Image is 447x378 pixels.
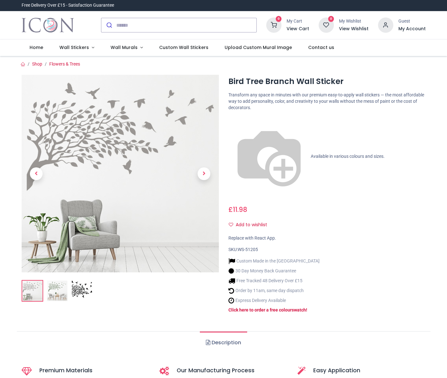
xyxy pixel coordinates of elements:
a: View Wishlist [339,26,369,32]
a: Wall Murals [102,39,151,56]
img: color-wheel.png [228,116,310,197]
li: Express Delivery Available [228,297,320,304]
p: Transform any space in minutes with our premium easy-to-apply wall stickers — the most affordable... [228,92,426,111]
h5: Our Manufacturing Process [177,367,288,374]
sup: 0 [328,16,334,22]
a: swatch [292,307,306,312]
iframe: Customer reviews powered by Trustpilot [292,2,426,9]
a: My Account [398,26,426,32]
div: Free Delivery Over £15 - Satisfaction Guarantee [22,2,114,9]
button: Add to wishlistAdd to wishlist [228,220,273,230]
li: Custom Made in the [GEOGRAPHIC_DATA] [228,258,320,264]
span: Custom Wall Stickers [159,44,208,51]
a: View Cart [287,26,309,32]
img: WS-51205-02 [47,281,67,301]
span: Available in various colours and sizes. [311,154,385,159]
span: Wall Stickers [59,44,89,51]
button: Submit [101,18,116,32]
a: Description [200,332,247,354]
a: Click here to order a free colour [228,307,292,312]
span: WS-51205 [238,247,258,252]
h5: Easy Application [313,367,426,374]
span: Next [198,167,210,180]
li: Free Tracked 48 Delivery Over £15 [228,277,320,284]
a: Previous [22,104,51,243]
span: Previous [30,167,43,180]
span: Wall Murals [111,44,138,51]
a: Flowers & Trees [49,61,80,66]
li: Order by 11am, same day dispatch [228,287,320,294]
span: £ [228,205,247,214]
div: Guest [398,18,426,24]
div: Replace with React App. [228,235,426,241]
div: My Cart [287,18,309,24]
img: Bird Tree Branch Wall Sticker [22,75,219,272]
a: 0 [319,22,334,27]
a: Next [189,104,219,243]
a: 0 [266,22,281,27]
h5: Premium Materials [39,367,150,374]
a: Logo of Icon Wall Stickers [22,16,74,34]
li: 30 Day Money Back Guarantee [228,268,320,274]
h1: Bird Tree Branch Wall Sticker [228,76,426,87]
span: Contact us [308,44,334,51]
i: Add to wishlist [229,222,233,227]
span: Upload Custom Mural Image [225,44,292,51]
div: My Wishlist [339,18,369,24]
img: WS-51205-03 [72,281,92,301]
span: 11.98 [233,205,247,214]
sup: 0 [276,16,282,22]
div: SKU: [228,247,426,253]
img: Icon Wall Stickers [22,16,74,34]
a: ! [306,307,307,312]
a: Wall Stickers [51,39,103,56]
span: Home [30,44,43,51]
img: Bird Tree Branch Wall Sticker [22,281,43,301]
a: Shop [32,61,42,66]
